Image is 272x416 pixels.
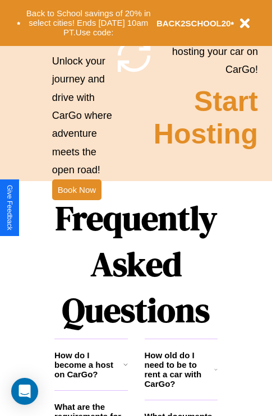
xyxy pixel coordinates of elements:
[11,378,38,405] div: Open Intercom Messenger
[54,189,218,339] h1: Frequently Asked Questions
[6,185,13,230] div: Give Feedback
[145,350,215,389] h3: How old do I need to be to rent a car with CarGo?
[21,6,156,40] button: Back to School savings of 20% in select cities! Ends [DATE] 10am PT.Use code:
[54,350,123,379] h3: How do I become a host on CarGo?
[52,179,102,200] button: Book Now
[52,52,114,179] p: Unlock your journey and drive with CarGo where adventure meets the open road!
[156,19,231,28] b: BACK2SCHOOL20
[154,85,258,150] h2: Start Hosting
